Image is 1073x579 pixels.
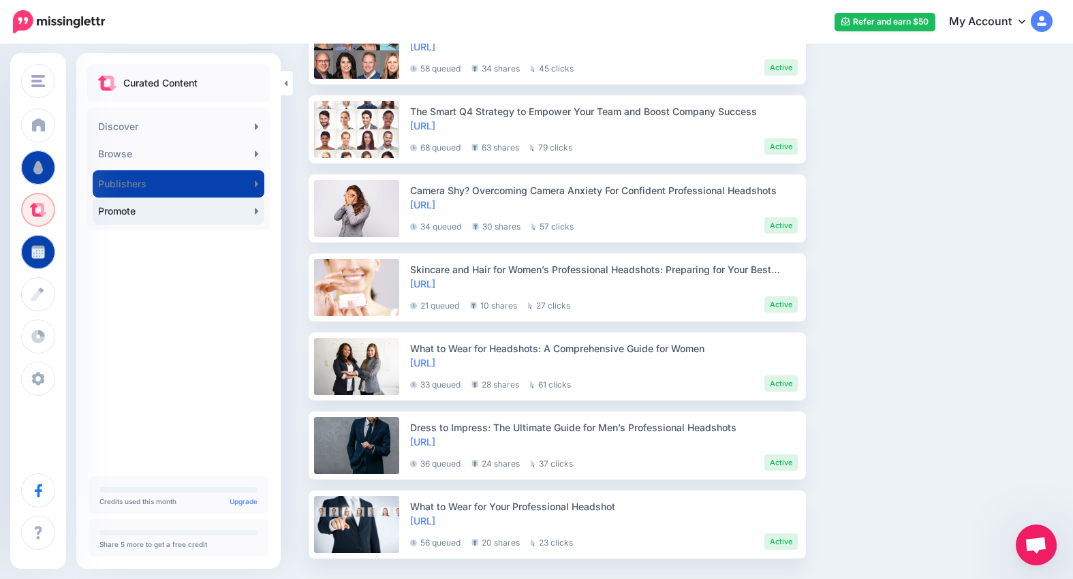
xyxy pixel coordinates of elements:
[410,217,461,234] li: 34 queued
[470,302,477,309] img: share-grey.png
[531,454,573,471] li: 37 clicks
[22,22,33,33] img: logo_orange.svg
[531,460,535,467] img: pointer-grey.png
[93,140,264,168] a: Browse
[410,223,417,230] img: clock-grey-darker.png
[471,59,520,76] li: 34 shares
[531,533,573,550] li: 23 clicks
[410,515,435,527] a: [URL]
[410,341,798,356] div: What to Wear for Headshots: A Comprehensive Guide for Women
[31,75,45,87] img: menu.png
[764,59,798,76] li: Active
[835,13,935,31] a: Refer and earn $50
[410,454,461,471] li: 36 queued
[410,65,417,72] img: clock-grey-darker.png
[471,138,519,155] li: 63 shares
[530,144,535,151] img: pointer-grey.png
[93,113,264,140] a: Discover
[470,296,517,313] li: 10 shares
[13,10,105,33] img: Missinglettr
[123,75,198,91] p: Curated Content
[531,59,574,76] li: 45 clicks
[410,183,798,198] div: Camera Shy? Overcoming Camera Anxiety For Confident Professional Headshots
[471,539,478,546] img: share-grey.png
[410,144,417,151] img: clock-grey-darker.png
[22,35,33,46] img: website_grey.svg
[410,436,435,448] a: [URL]
[471,65,478,72] img: share-grey.png
[410,138,461,155] li: 68 queued
[472,217,520,234] li: 30 shares
[764,138,798,155] li: Active
[530,375,571,392] li: 61 clicks
[471,454,520,471] li: 24 shares
[37,79,48,90] img: tab_domain_overview_orange.svg
[531,539,535,546] img: pointer-grey.png
[935,5,1053,39] a: My Account
[471,460,478,467] img: share-grey.png
[410,278,435,289] a: [URL]
[410,199,435,210] a: [URL]
[410,460,417,467] img: clock-grey-darker.png
[764,217,798,234] li: Active
[410,262,798,277] div: Skincare and Hair for Women’s Professional Headshots: Preparing for Your Best Headshot or Brandin...
[52,80,122,89] div: Domain Overview
[410,533,461,550] li: 56 queued
[410,420,798,435] div: Dress to Impress: The Ultimate Guide for Men’s Professional Headshots
[764,375,798,392] li: Active
[531,217,574,234] li: 57 clicks
[410,375,461,392] li: 33 queued
[764,533,798,550] li: Active
[410,539,417,546] img: clock-grey-darker.png
[1016,525,1057,565] div: Open chat
[764,296,798,313] li: Active
[410,59,461,76] li: 58 queued
[410,41,435,52] a: [URL]
[136,79,146,90] img: tab_keywords_by_traffic_grey.svg
[530,138,572,155] li: 79 clicks
[93,198,264,225] a: Promote
[471,375,519,392] li: 28 shares
[410,302,417,309] img: clock-grey-darker.png
[471,533,520,550] li: 20 shares
[410,381,417,388] img: clock-grey-darker.png
[98,76,116,91] img: curate.png
[35,35,150,46] div: Domain: [DOMAIN_NAME]
[472,223,479,230] img: share-grey.png
[530,381,535,388] img: pointer-grey.png
[528,302,533,309] img: pointer-grey.png
[410,357,435,369] a: [URL]
[410,499,798,514] div: What to Wear for Your Professional Headshot
[38,22,67,33] div: v 4.0.25
[531,223,536,230] img: pointer-grey.png
[410,104,798,119] div: The Smart Q4 Strategy to Empower Your Team and Boost Company Success
[471,381,478,388] img: share-grey.png
[410,296,459,313] li: 21 queued
[93,170,264,198] a: Publishers
[151,80,230,89] div: Keywords by Traffic
[471,144,478,151] img: share-grey.png
[764,454,798,471] li: Active
[531,65,535,72] img: pointer-grey.png
[410,120,435,131] a: [URL]
[528,296,570,313] li: 27 clicks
